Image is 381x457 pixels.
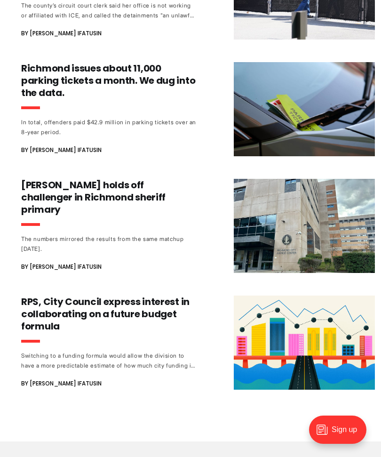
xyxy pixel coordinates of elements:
[301,411,381,457] iframe: portal-trigger
[21,296,375,390] a: RPS, City Council express interest in collaborating on a future budget formula Switching to a fun...
[21,261,102,273] span: By [PERSON_NAME] Ifatusin
[21,0,196,20] div: The county’s circuit court clerk said her office is not working or affiliated with ICE, and calle...
[21,28,102,39] span: By [PERSON_NAME] Ifatusin
[21,351,196,370] div: Switching to a funding formula would allow the division to have a more predictable estimate of ho...
[234,62,375,156] img: Richmond issues about 11,000 parking tickets a month. We dug into the data.
[21,296,196,332] h3: RPS, City Council express interest in collaborating on a future budget formula
[21,144,102,156] span: By [PERSON_NAME] Ifatusin
[234,296,375,390] img: RPS, City Council express interest in collaborating on a future budget formula
[21,234,196,254] div: The numbers mirrored the results from the same matchup [DATE].
[21,179,375,273] a: [PERSON_NAME] holds off challenger in Richmond sheriff primary The numbers mirrored the results f...
[21,62,196,99] h3: Richmond issues about 11,000 parking tickets a month. We dug into the data.
[21,179,196,216] h3: [PERSON_NAME] holds off challenger in Richmond sheriff primary
[234,179,375,273] img: Irving holds off challenger in Richmond sheriff primary
[21,378,102,389] span: By [PERSON_NAME] Ifatusin
[21,117,196,137] div: In total, offenders paid $42.9 million in parking tickets over an 8-year period.
[21,62,375,156] a: Richmond issues about 11,000 parking tickets a month. We dug into the data. In total, offenders p...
